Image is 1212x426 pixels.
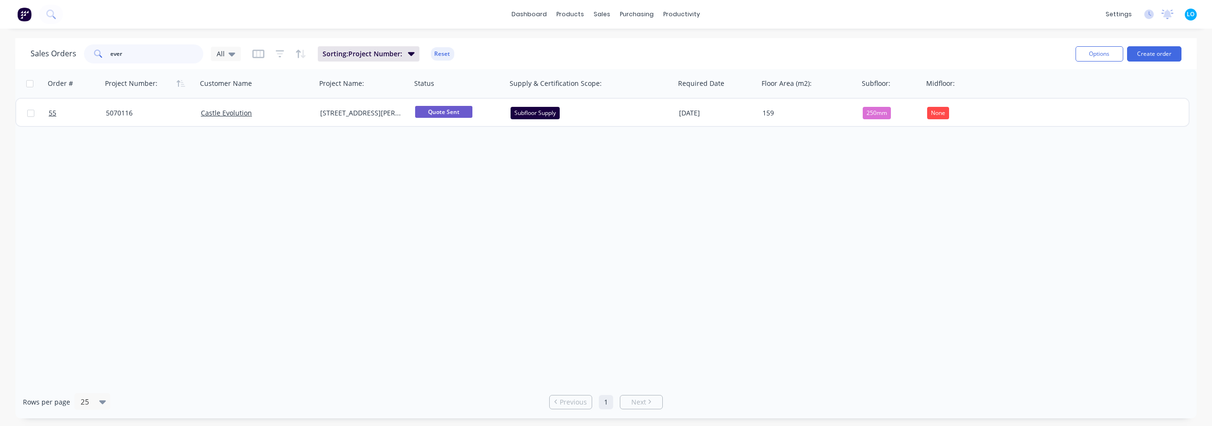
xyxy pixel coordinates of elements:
[31,49,76,58] h1: Sales Orders
[323,49,402,59] span: Sorting: Project Number:
[659,7,705,21] div: productivity
[49,99,106,127] a: 55
[318,46,419,62] button: Sorting:Project Number:
[510,79,602,88] div: Supply & Certification Scope:
[931,108,945,118] span: None
[200,79,252,88] div: Customer Name
[1127,46,1181,62] button: Create order
[17,7,31,21] img: Factory
[511,107,560,119] div: Subfloor Supply
[550,397,592,407] a: Previous page
[631,397,646,407] span: Next
[862,79,890,88] div: Subfloor:
[545,395,667,409] ul: Pagination
[201,108,252,117] a: Castle Evolution
[560,397,587,407] span: Previous
[320,108,403,118] div: [STREET_ADDRESS][PERSON_NAME]
[49,108,56,118] span: 55
[620,397,662,407] a: Next page
[552,7,589,21] div: products
[48,79,73,88] div: Order #
[319,79,364,88] div: Project Name:
[589,7,616,21] div: sales
[926,79,955,88] div: Midfloor:
[105,79,157,88] div: Project Number:
[507,7,552,21] a: dashboard
[616,7,659,21] div: purchasing
[1187,10,1195,19] span: LO
[762,79,812,88] div: Floor Area (m2):
[111,44,204,63] input: Search...
[414,79,434,88] div: Status
[679,108,755,118] div: [DATE]
[431,47,454,61] button: Reset
[599,395,613,409] a: Page 1 is your current page
[217,49,225,59] span: All
[415,106,472,118] span: Quote Sent
[1076,46,1123,62] button: Options
[1101,7,1137,21] div: settings
[927,107,949,119] button: None
[678,79,724,88] div: Required Date
[763,108,850,118] div: 159
[863,107,891,119] div: 250mm
[23,397,70,407] span: Rows per page
[106,108,189,118] div: 5070116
